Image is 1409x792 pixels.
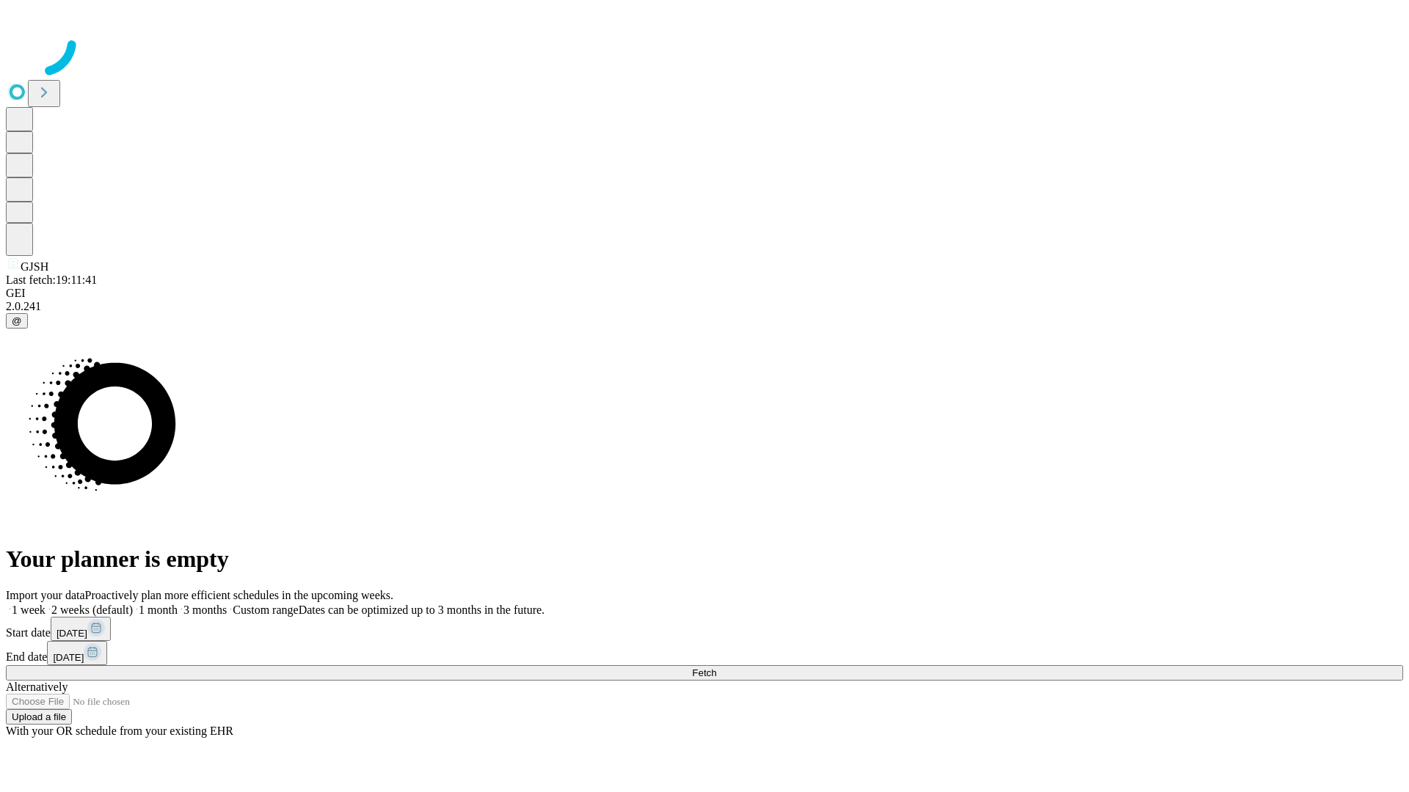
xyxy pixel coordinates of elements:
[233,604,298,616] span: Custom range
[57,628,87,639] span: [DATE]
[6,617,1403,641] div: Start date
[6,300,1403,313] div: 2.0.241
[139,604,178,616] span: 1 month
[51,604,133,616] span: 2 weeks (default)
[6,274,97,286] span: Last fetch: 19:11:41
[6,546,1403,573] h1: Your planner is empty
[53,652,84,663] span: [DATE]
[6,665,1403,681] button: Fetch
[51,617,111,641] button: [DATE]
[6,313,28,329] button: @
[12,315,22,326] span: @
[6,681,68,693] span: Alternatively
[6,709,72,725] button: Upload a file
[6,287,1403,300] div: GEI
[21,260,48,273] span: GJSH
[12,604,45,616] span: 1 week
[47,641,107,665] button: [DATE]
[183,604,227,616] span: 3 months
[6,641,1403,665] div: End date
[85,589,393,601] span: Proactively plan more efficient schedules in the upcoming weeks.
[692,667,716,678] span: Fetch
[299,604,545,616] span: Dates can be optimized up to 3 months in the future.
[6,725,233,737] span: With your OR schedule from your existing EHR
[6,589,85,601] span: Import your data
